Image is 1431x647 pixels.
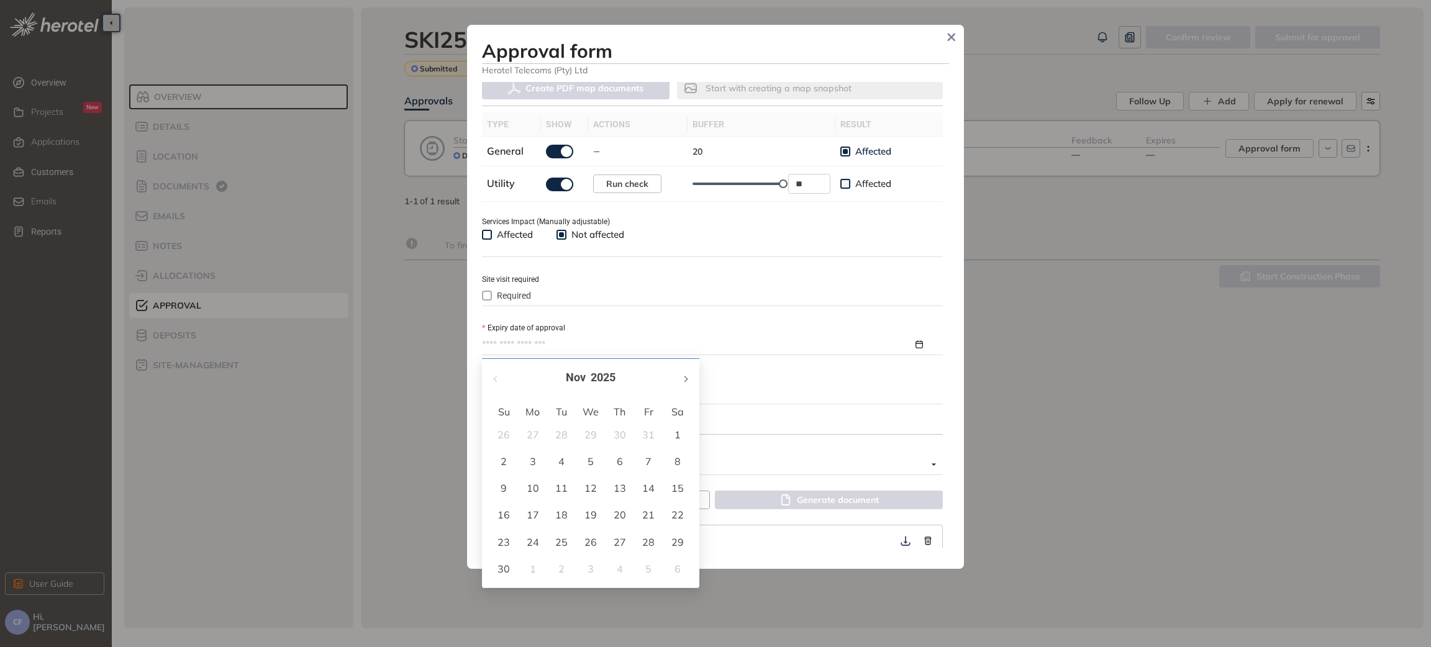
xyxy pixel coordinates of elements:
div: 1 [670,427,685,442]
th: Mo [519,402,548,422]
span: Affected [850,178,896,190]
span: Herotel Telecoms (Pty) Ltd [482,64,949,76]
td: 2025-11-02 [489,448,519,475]
div: 4 [554,454,569,469]
div: 5 [641,561,656,576]
td: 2025-11-12 [576,475,606,502]
td: 2025-11-30 [489,556,519,582]
div: 6 [670,561,685,576]
td: 2025-11-16 [489,502,519,528]
th: Sa [663,402,692,422]
div: 1 [525,561,540,576]
td: 2025-11-10 [519,475,548,502]
span: Final approval [482,455,936,474]
td: 2025-12-06 [663,556,692,582]
div: 26 [496,427,511,442]
span: Not affected [566,228,629,241]
th: type [482,112,541,137]
div: 21 [641,507,656,522]
td: 2025-10-30 [605,422,634,448]
td: 2025-11-09 [489,475,519,502]
td: 2025-11-26 [576,529,606,556]
span: 20 [693,146,702,157]
div: 9 [496,481,511,495]
td: 2025-11-28 [634,529,663,556]
div: 27 [612,535,627,550]
span: Affected [492,228,538,241]
div: 29 [670,535,685,550]
div: 3 [525,454,540,469]
div: 4 [612,561,627,576]
h3: Approval form [482,40,949,62]
textarea: Description [482,384,943,404]
div: 18 [554,507,569,522]
td: 2025-11-18 [547,502,576,528]
td: 2025-10-26 [489,422,519,448]
td: 2025-11-24 [519,529,548,556]
input: Expiry date of approval [482,338,913,351]
span: Affected [850,145,896,158]
div: 25 [554,535,569,550]
div: 16 [496,507,511,522]
div: 30 [496,561,511,576]
td: 2025-11-23 [489,529,519,556]
td: 2025-10-31 [634,422,663,448]
td: 2025-11-25 [547,529,576,556]
div: 13 [612,481,627,495]
td: 2025-11-27 [605,529,634,556]
span: General [487,145,524,157]
div: 10 [525,481,540,495]
td: 2025-11-17 [519,502,548,528]
div: 28 [641,535,656,550]
td: 2025-12-05 [634,556,663,582]
td: 2025-11-07 [634,448,663,475]
div: 26 [583,535,598,550]
button: Run check [593,174,661,193]
td: 2025-11-22 [663,502,692,528]
div: 2 [554,561,569,576]
th: actions [588,112,688,137]
div: 5 [583,454,598,469]
td: 2025-10-27 [519,422,548,448]
td: 2025-10-29 [576,422,606,448]
label: Services Impact (Manually adjustable) [482,216,610,228]
button: Close [942,28,961,47]
div: 3 [583,561,598,576]
td: 2025-12-04 [605,556,634,582]
div: 8 [670,454,685,469]
td: 2025-11-01 [663,422,692,448]
td: 2025-11-20 [605,502,634,528]
th: Th [605,402,634,422]
td: 2025-11-29 [663,529,692,556]
th: Tu [547,402,576,422]
td: 2025-11-21 [634,502,663,528]
td: — [588,137,688,166]
td: 2025-11-05 [576,448,606,475]
div: 28 [554,427,569,442]
td: 2025-10-28 [547,422,576,448]
td: 2025-11-04 [547,448,576,475]
div: 22 [670,507,685,522]
div: 17 [525,507,540,522]
td: 2025-11-11 [547,475,576,502]
div: 6 [612,454,627,469]
td: 2025-12-02 [547,556,576,582]
th: buffer [688,112,835,137]
label: Site visit required [482,274,539,286]
span: Required [492,289,536,302]
div: 11 [554,481,569,495]
div: 12 [583,481,598,495]
th: Fr [634,402,663,422]
td: 2025-12-03 [576,556,606,582]
th: We [576,402,606,422]
div: 23 [496,535,511,550]
td: 2025-11-03 [519,448,548,475]
div: 15 [670,481,685,495]
div: 29 [583,427,598,442]
div: 24 [525,535,540,550]
td: 2025-11-08 [663,448,692,475]
div: 7 [641,454,656,469]
td: 2025-11-06 [605,448,634,475]
td: 2025-12-01 [519,556,548,582]
td: 2025-11-15 [663,475,692,502]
